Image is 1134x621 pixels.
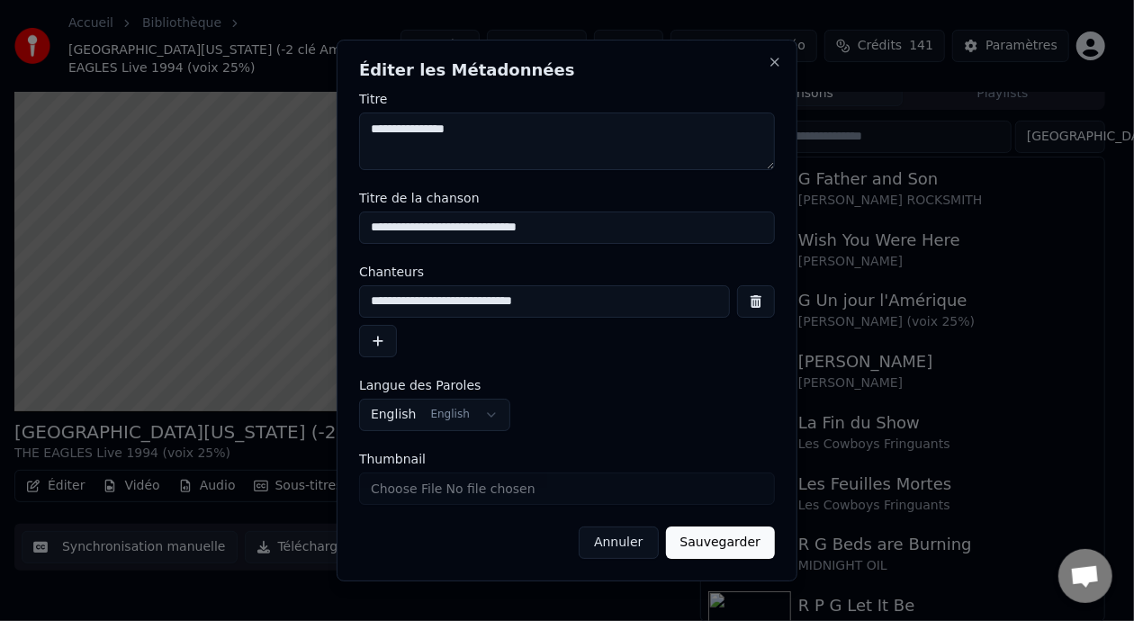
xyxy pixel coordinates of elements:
[666,526,775,559] button: Sauvegarder
[579,526,658,559] button: Annuler
[359,192,775,204] label: Titre de la chanson
[359,265,775,278] label: Chanteurs
[359,93,775,105] label: Titre
[359,453,426,465] span: Thumbnail
[359,62,775,78] h2: Éditer les Métadonnées
[359,379,481,391] span: Langue des Paroles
